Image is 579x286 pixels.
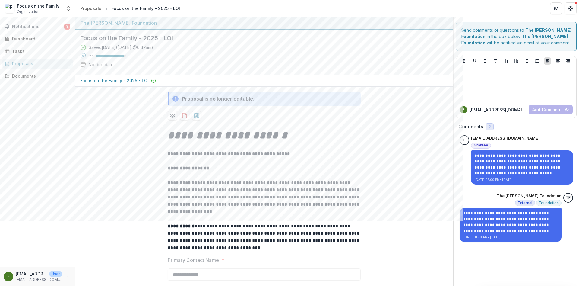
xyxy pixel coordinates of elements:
[64,24,70,30] span: 3
[78,4,104,13] a: Proposals
[565,57,572,65] button: Align Right
[182,95,255,102] div: Proposal is no longer editable.
[89,44,153,50] div: Saved [DATE] ( [DATE] @ 6:47am )
[2,34,73,44] a: Dashboard
[80,34,439,42] h2: Focus on the Family - 2025 - LOI
[529,105,573,114] button: Add Comment
[17,9,40,14] span: Organization
[544,57,551,65] button: Align Left
[168,111,177,121] button: Preview 813a8033-24eb-48c6-8cba-8a44c84fc743-0.pdf
[458,124,483,130] h2: Comments
[2,71,73,81] a: Documents
[8,275,10,278] div: foundationrelationships@fotf.org
[470,107,527,113] p: [EMAIL_ADDRESS][DOMAIN_NAME]
[474,143,488,147] span: Grantee
[481,57,489,65] button: Italicize
[180,111,189,121] button: download-proposal
[64,273,71,280] button: More
[12,36,68,42] div: Dashboard
[502,57,509,65] button: Heading 1
[78,4,182,13] nav: breadcrumb
[112,5,180,11] div: Focus on the Family - 2025 - LOI
[565,2,577,14] button: Get Help
[12,60,68,67] div: Proposals
[2,46,73,56] a: Tasks
[12,73,68,79] div: Documents
[460,57,468,65] button: Bold
[80,77,149,84] p: Focus on the Family - 2025 - LOI
[475,178,570,182] p: [DATE] 12:00 PM • [DATE]
[17,3,59,9] div: Focus on the Family
[89,54,93,58] p: 95 %
[12,48,68,54] div: Tasks
[463,235,558,239] p: [DATE] 11:30 AM • [DATE]
[554,57,562,65] button: Align Center
[2,22,73,31] button: Notifications3
[80,5,101,11] div: Proposals
[5,4,14,13] img: Focus on the Family
[16,271,47,277] p: [EMAIL_ADDRESS][DOMAIN_NAME]
[471,135,539,141] p: [EMAIL_ADDRESS][DOMAIN_NAME]
[463,108,464,111] div: foundationrelationships@fotf.org
[550,2,562,14] button: Partners
[492,57,499,65] button: Strike
[168,256,219,264] p: Primary Contact Name
[471,57,478,65] button: Underline
[49,271,62,277] p: User
[497,193,562,199] p: The [PERSON_NAME] Foundation
[523,57,530,65] button: Bullet List
[89,61,114,68] div: No due date
[463,138,465,142] div: foundationrelationships@fotf.org
[2,59,73,69] a: Proposals
[65,2,73,14] button: Open entity switcher
[12,24,64,29] span: Notifications
[533,57,541,65] button: Ordered List
[488,124,491,130] span: 2
[566,196,571,200] div: The Bolick Foundation
[456,22,577,51] div: Send comments or questions to in the box below. will be notified via email of your comment.
[518,201,532,205] span: External
[16,277,62,282] p: [EMAIL_ADDRESS][DOMAIN_NAME]
[80,19,448,27] div: The [PERSON_NAME] Foundation
[513,57,520,65] button: Heading 2
[539,201,559,205] span: Foundation
[192,111,201,121] button: download-proposal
